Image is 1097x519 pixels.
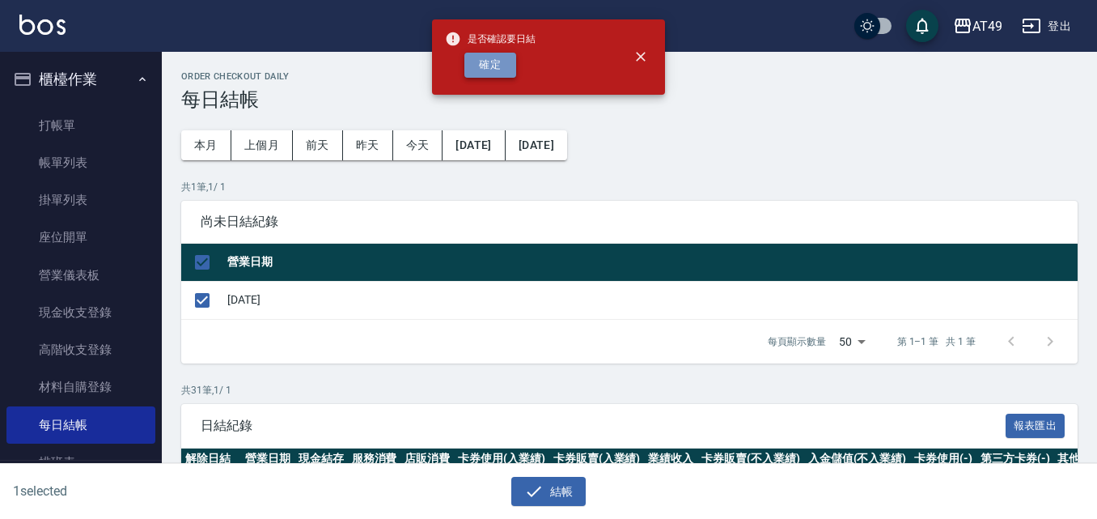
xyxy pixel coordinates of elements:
button: save [906,10,938,42]
button: 確定 [464,53,516,78]
span: 日結紀錄 [201,418,1006,434]
img: Logo [19,15,66,35]
th: 卡券販賣(入業績) [549,449,645,470]
button: 本月 [181,130,231,160]
th: 卡券使用(入業績) [454,449,549,470]
a: 每日結帳 [6,406,155,444]
div: AT49 [972,16,1002,36]
button: 報表匯出 [1006,414,1065,439]
h6: 1 selected [13,481,271,501]
a: 掛單列表 [6,181,155,219]
button: AT49 [947,10,1009,43]
button: [DATE] [443,130,505,160]
th: 第三方卡券(-) [976,449,1054,470]
button: 昨天 [343,130,393,160]
p: 共 1 筆, 1 / 1 [181,180,1078,194]
th: 解除日結 [181,449,241,470]
th: 服務消費 [348,449,401,470]
button: 前天 [293,130,343,160]
button: close [623,39,659,74]
h3: 每日結帳 [181,88,1078,111]
a: 打帳單 [6,107,155,144]
a: 排班表 [6,444,155,481]
a: 座位開單 [6,219,155,256]
th: 店販消費 [400,449,454,470]
a: 高階收支登錄 [6,331,155,368]
button: 櫃檯作業 [6,58,155,100]
th: 卡券販賣(不入業績) [697,449,804,470]
th: 營業日期 [223,244,1078,282]
button: 上個月 [231,130,293,160]
button: [DATE] [506,130,567,160]
a: 材料自購登錄 [6,368,155,406]
h2: Order checkout daily [181,71,1078,82]
a: 報表匯出 [1006,417,1065,432]
p: 每頁顯示數量 [768,334,826,349]
button: 結帳 [511,477,587,507]
div: 50 [832,320,871,364]
th: 現金結存 [294,449,348,470]
td: [DATE] [223,281,1078,319]
a: 帳單列表 [6,144,155,181]
button: 登出 [1015,11,1078,41]
th: 營業日期 [241,449,294,470]
th: 業績收入 [644,449,697,470]
p: 第 1–1 筆 共 1 筆 [897,334,976,349]
button: 今天 [393,130,443,160]
th: 入金儲值(不入業績) [804,449,911,470]
a: 營業儀表板 [6,257,155,294]
a: 現金收支登錄 [6,294,155,331]
p: 共 31 筆, 1 / 1 [181,383,1078,398]
th: 卡券使用(-) [910,449,976,470]
span: 尚未日結紀錄 [201,214,1058,230]
span: 是否確認要日結 [445,31,536,47]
